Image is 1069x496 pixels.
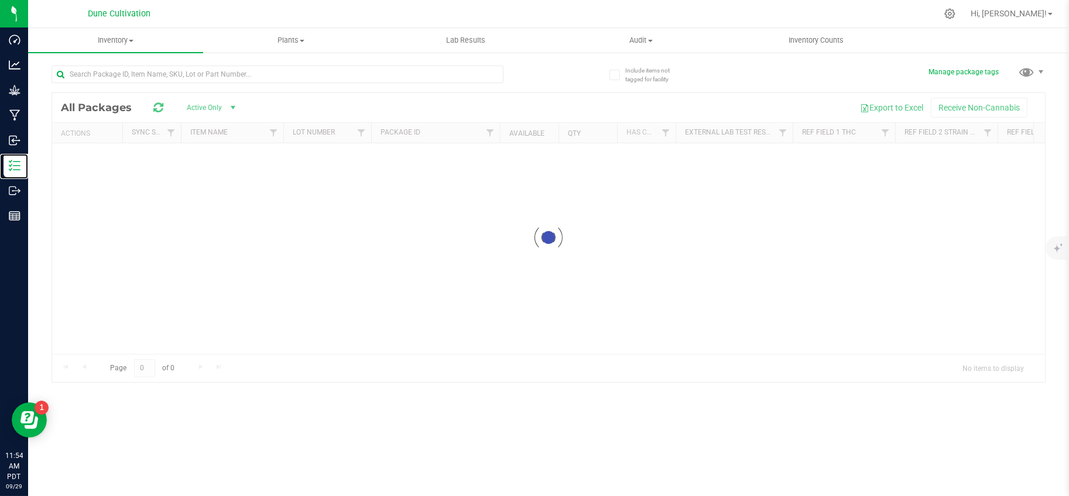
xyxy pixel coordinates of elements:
[729,28,904,53] a: Inventory Counts
[378,28,553,53] a: Lab Results
[773,35,859,46] span: Inventory Counts
[9,135,20,146] inline-svg: Inbound
[9,160,20,171] inline-svg: Inventory
[971,9,1047,18] span: Hi, [PERSON_NAME]!
[9,59,20,71] inline-svg: Analytics
[9,84,20,96] inline-svg: Grow
[9,34,20,46] inline-svg: Dashboard
[430,35,501,46] span: Lab Results
[554,35,728,46] span: Audit
[9,109,20,121] inline-svg: Manufacturing
[553,28,728,53] a: Audit
[28,35,203,46] span: Inventory
[5,482,23,491] p: 09/29
[88,9,151,19] span: Dune Cultivation
[9,185,20,197] inline-svg: Outbound
[943,8,957,19] div: Manage settings
[204,35,378,46] span: Plants
[35,401,49,415] iframe: Resource center unread badge
[9,210,20,222] inline-svg: Reports
[5,450,23,482] p: 11:54 AM PDT
[28,28,203,53] a: Inventory
[52,66,503,83] input: Search Package ID, Item Name, SKU, Lot or Part Number...
[928,67,999,77] button: Manage package tags
[625,66,684,84] span: Include items not tagged for facility
[203,28,378,53] a: Plants
[12,402,47,438] iframe: Resource center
